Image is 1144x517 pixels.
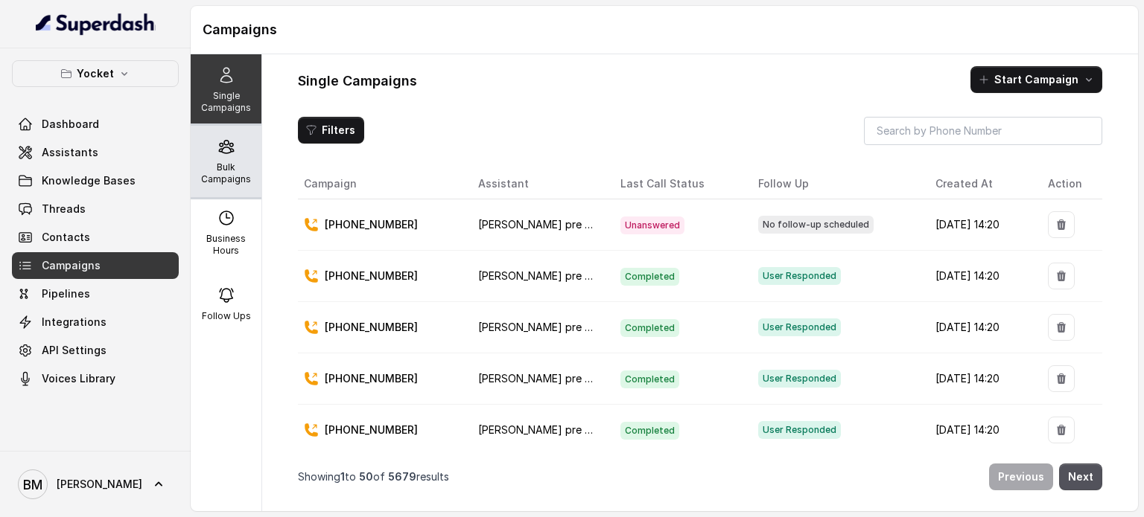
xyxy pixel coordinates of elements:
[1059,463,1102,490] button: Next
[758,267,841,285] span: User Responded
[924,353,1035,405] td: [DATE] 14:20
[298,117,364,144] button: Filters
[924,199,1035,251] td: [DATE] 14:20
[42,371,115,386] span: Voices Library
[989,463,1053,490] button: Previous
[12,60,179,87] button: Yocket
[359,470,373,483] span: 50
[466,169,608,199] th: Assistant
[77,65,114,83] p: Yocket
[325,320,418,335] p: [PHONE_NUMBER]
[758,216,874,234] span: No follow-up scheduled
[970,66,1102,93] button: Start Campaign
[608,169,746,199] th: Last Call Status
[478,269,643,282] span: [PERSON_NAME] pre sales calling
[42,258,101,273] span: Campaigns
[325,217,418,232] p: [PHONE_NUMBER]
[36,12,156,36] img: light.svg
[12,252,179,279] a: Campaigns
[620,216,684,234] span: Unanswered
[42,343,107,358] span: API Settings
[620,422,679,440] span: Completed
[864,117,1102,145] input: Search by Phone Number
[620,319,679,337] span: Completed
[478,372,643,385] span: [PERSON_NAME] pre sales calling
[202,310,251,322] p: Follow Ups
[12,224,179,251] a: Contacts
[203,18,1126,42] h1: Campaigns
[758,318,841,336] span: User Responded
[388,470,416,483] span: 5679
[12,280,179,307] a: Pipelines
[746,169,924,199] th: Follow Up
[758,370,841,388] span: User Responded
[924,169,1035,199] th: Created At
[42,230,90,245] span: Contacts
[478,423,643,436] span: [PERSON_NAME] pre sales calling
[758,421,841,439] span: User Responded
[42,286,90,301] span: Pipelines
[42,117,99,132] span: Dashboard
[325,371,418,386] p: [PHONE_NUMBER]
[12,463,179,505] a: [PERSON_NAME]
[12,167,179,194] a: Knowledge Bases
[340,470,345,483] span: 1
[924,302,1035,353] td: [DATE] 14:20
[197,90,255,114] p: Single Campaigns
[924,251,1035,302] td: [DATE] 14:20
[12,337,179,364] a: API Settings
[12,365,179,392] a: Voices Library
[298,169,466,199] th: Campaign
[298,69,417,93] h1: Single Campaigns
[298,455,1102,499] nav: Pagination
[620,268,679,286] span: Completed
[12,139,179,166] a: Assistants
[325,269,418,283] p: [PHONE_NUMBER]
[924,405,1035,456] td: [DATE] 14:20
[478,321,643,333] span: [PERSON_NAME] pre sales calling
[1036,169,1102,199] th: Action
[197,161,255,185] p: Bulk Campaigns
[12,196,179,222] a: Threads
[298,469,449,484] p: Showing to of results
[42,145,98,160] span: Assistants
[57,477,142,492] span: [PERSON_NAME]
[325,423,418,437] p: [PHONE_NUMBER]
[12,111,179,138] a: Dashboard
[23,477,42,492] text: BM
[42,173,136,188] span: Knowledge Bases
[620,370,679,388] span: Completed
[197,233,255,257] p: Business Hours
[12,309,179,335] a: Integrations
[478,218,643,231] span: [PERSON_NAME] pre sales calling
[42,315,107,330] span: Integrations
[42,202,86,216] span: Threads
